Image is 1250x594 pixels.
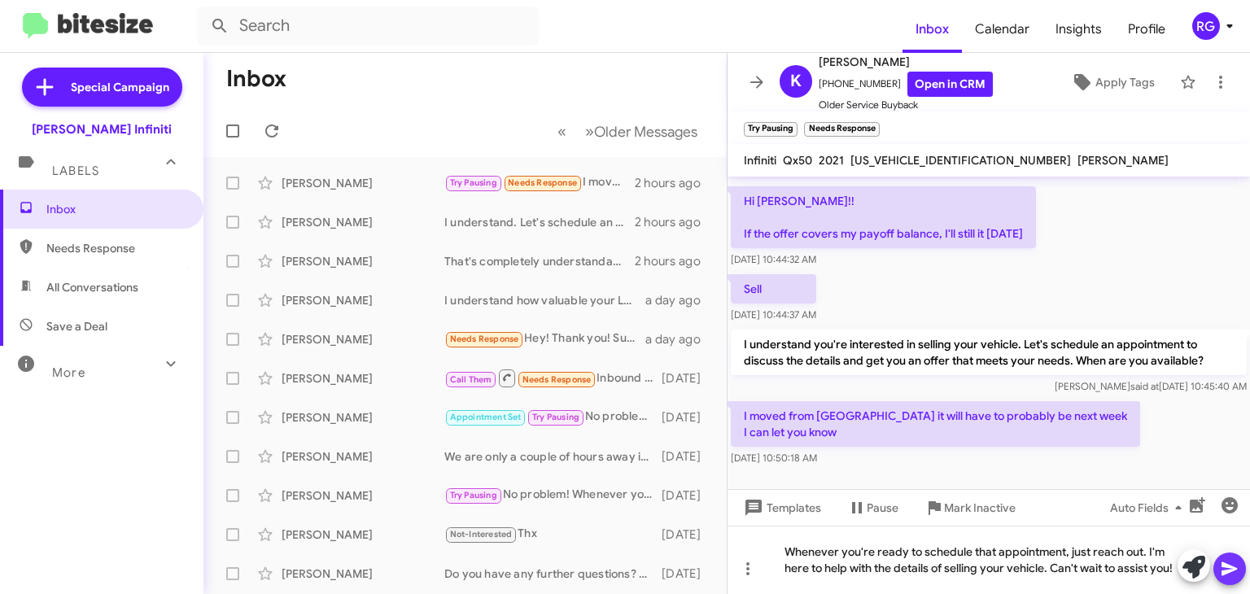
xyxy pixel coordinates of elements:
[645,292,714,308] div: a day ago
[731,186,1036,248] p: Hi [PERSON_NAME]!! If the offer covers my payoff balance, I'll still it [DATE]
[444,566,662,582] div: Do you have any further questions? Are you still in the market for a vehicle?
[662,370,714,387] div: [DATE]
[731,330,1247,375] p: I understand you're interested in selling your vehicle. Let's schedule an appointment to discuss ...
[585,121,594,142] span: »
[46,318,107,334] span: Save a Deal
[444,448,662,465] div: We are only a couple of hours away in [GEOGRAPHIC_DATA]. Which package are you looking for?
[728,493,834,522] button: Templates
[662,566,714,582] div: [DATE]
[1097,493,1201,522] button: Auto Fields
[635,214,714,230] div: 2 hours ago
[819,97,993,113] span: Older Service Buyback
[444,330,645,348] div: Hey! Thank you! Sure, I'm interested!
[282,409,444,426] div: [PERSON_NAME]
[450,412,522,422] span: Appointment Set
[444,525,662,544] div: Thx
[635,253,714,269] div: 2 hours ago
[1055,380,1247,392] span: [PERSON_NAME] [DATE] 10:45:40 AM
[819,52,993,72] span: [PERSON_NAME]
[450,374,492,385] span: Call Them
[575,115,707,148] button: Next
[903,6,962,53] a: Inbox
[944,493,1016,522] span: Mark Inactive
[557,121,566,142] span: «
[1042,6,1115,53] a: Insights
[662,409,714,426] div: [DATE]
[911,493,1029,522] button: Mark Inactive
[662,448,714,465] div: [DATE]
[1095,68,1155,97] span: Apply Tags
[46,240,185,256] span: Needs Response
[744,153,776,168] span: Infiniti
[197,7,539,46] input: Search
[282,331,444,347] div: [PERSON_NAME]
[450,334,519,344] span: Needs Response
[819,153,844,168] span: 2021
[450,490,497,500] span: Try Pausing
[783,153,812,168] span: Qx50
[444,368,662,388] div: Inbound Call
[22,68,182,107] a: Special Campaign
[282,214,444,230] div: [PERSON_NAME]
[46,201,185,217] span: Inbox
[741,493,821,522] span: Templates
[532,412,579,422] span: Try Pausing
[731,253,816,265] span: [DATE] 10:44:32 AM
[71,79,169,95] span: Special Campaign
[907,72,993,97] a: Open in CRM
[444,214,635,230] div: I understand. Let's schedule an appointment to discuss the details and evaluate your vehicle. Whe...
[508,177,577,188] span: Needs Response
[444,408,662,426] div: No problem! When you're back in town, let me know a good time to connect. Looking forward to help...
[744,122,798,137] small: Try Pausing
[444,292,645,308] div: I understand how valuable your Land Cruiser is! We’re all about providing fair appraisals based o...
[444,253,635,269] div: That's completely understandable! It’s a big decision. How about scheduling a visit? We can discu...
[226,66,286,92] h1: Inbox
[46,279,138,295] span: All Conversations
[522,374,592,385] span: Needs Response
[728,526,1250,594] div: Whenever you're ready to schedule that appointment, just reach out. I'm here to help with the det...
[1077,153,1169,168] span: [PERSON_NAME]
[635,175,714,191] div: 2 hours ago
[867,493,898,522] span: Pause
[282,292,444,308] div: [PERSON_NAME]
[731,401,1140,447] p: I moved from [GEOGRAPHIC_DATA] it will have to probably be next week I can let you know
[804,122,879,137] small: Needs Response
[731,274,816,304] p: Sell
[450,529,513,539] span: Not-Interested
[549,115,707,148] nav: Page navigation example
[444,173,635,192] div: I moved from [GEOGRAPHIC_DATA] it will have to probably be next week I can let you know
[1052,68,1172,97] button: Apply Tags
[282,253,444,269] div: [PERSON_NAME]
[662,526,714,543] div: [DATE]
[1192,12,1220,40] div: RG
[32,121,172,138] div: [PERSON_NAME] Infiniti
[819,72,993,97] span: [PHONE_NUMBER]
[282,526,444,543] div: [PERSON_NAME]
[444,486,662,504] div: No problem! Whenever you're ready to explore options or have questions, just reach out. We're her...
[1110,493,1188,522] span: Auto Fields
[731,452,817,464] span: [DATE] 10:50:18 AM
[594,123,697,141] span: Older Messages
[731,308,816,321] span: [DATE] 10:44:37 AM
[282,448,444,465] div: [PERSON_NAME]
[450,177,497,188] span: Try Pausing
[850,153,1071,168] span: [US_VEHICLE_IDENTIFICATION_NUMBER]
[1115,6,1178,53] a: Profile
[1130,380,1159,392] span: said at
[52,365,85,380] span: More
[282,566,444,582] div: [PERSON_NAME]
[1178,12,1232,40] button: RG
[962,6,1042,53] a: Calendar
[548,115,576,148] button: Previous
[52,164,99,178] span: Labels
[790,68,802,94] span: K
[662,487,714,504] div: [DATE]
[645,331,714,347] div: a day ago
[282,370,444,387] div: [PERSON_NAME]
[834,493,911,522] button: Pause
[282,487,444,504] div: [PERSON_NAME]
